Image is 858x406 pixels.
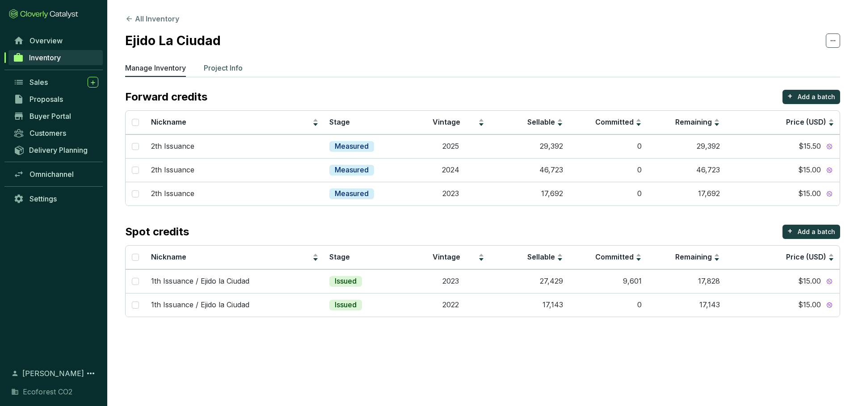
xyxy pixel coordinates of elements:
p: Measured [335,142,369,151]
span: $15.00 [798,300,821,310]
span: Sellable [527,117,555,126]
a: Buyer Portal [9,109,103,124]
td: 27,429 [490,269,568,293]
a: Sales [9,75,103,90]
a: Customers [9,126,103,141]
span: Sales [29,78,48,87]
span: Vintage [433,117,460,126]
p: 2th Issuance [151,189,194,199]
td: 0 [568,182,647,205]
span: Nickname [151,252,186,261]
span: Omnichannel [29,170,74,179]
td: 0 [568,134,647,158]
p: Add a batch [798,227,835,236]
span: Ecoforest CO2 [23,386,72,397]
span: [PERSON_NAME] [22,368,84,379]
button: +Add a batch [782,90,840,104]
td: 2022 [411,293,490,317]
td: 2023 [411,269,490,293]
td: 2025 [411,134,490,158]
th: Stage [324,111,411,134]
a: Settings [9,191,103,206]
p: 1th Issuance / Ejido la Ciudad [151,300,249,310]
td: 0 [568,293,647,317]
p: 2th Issuance [151,142,194,151]
span: Price (USD) [786,117,826,126]
span: $15.00 [798,165,821,175]
button: All Inventory [125,13,179,24]
span: Vintage [433,252,460,261]
span: Settings [29,194,57,203]
td: 46,723 [490,158,568,182]
p: 1th Issuance / Ejido la Ciudad [151,276,249,286]
td: 17,143 [647,293,726,317]
th: Stage [324,246,411,269]
span: Sellable [527,252,555,261]
span: Nickname [151,117,186,126]
td: 46,723 [647,158,726,182]
span: Stage [329,117,350,126]
span: Delivery Planning [29,146,88,155]
td: 17,692 [647,182,726,205]
td: 17,692 [490,182,568,205]
button: +Add a batch [782,225,840,239]
a: Proposals [9,92,103,107]
p: Issued [335,276,357,286]
p: + [787,225,793,237]
p: + [787,90,793,102]
p: 2th Issuance [151,165,194,175]
a: Inventory [8,50,103,65]
td: 17,828 [647,269,726,293]
td: 2024 [411,158,490,182]
p: Forward credits [125,90,207,104]
span: Proposals [29,95,63,104]
td: 29,392 [490,134,568,158]
span: $15.00 [798,276,821,286]
td: 29,392 [647,134,726,158]
span: Stage [329,252,350,261]
span: Remaining [675,252,712,261]
p: Project Info [204,63,243,73]
span: Customers [29,129,66,138]
span: Overview [29,36,63,45]
p: Measured [335,189,369,199]
a: Delivery Planning [9,142,103,157]
p: Measured [335,165,369,175]
p: Add a batch [798,92,835,101]
td: 17,143 [490,293,568,317]
td: 0 [568,158,647,182]
span: Buyer Portal [29,112,71,121]
p: Spot credits [125,225,189,239]
td: 2023 [411,182,490,205]
span: Price (USD) [786,252,826,261]
span: Committed [595,117,634,126]
a: Overview [9,33,103,48]
span: $15.50 [799,142,821,151]
span: Committed [595,252,634,261]
a: Omnichannel [9,167,103,182]
td: 9,601 [568,269,647,293]
span: Inventory [29,53,61,62]
span: $15.00 [798,189,821,199]
p: Manage Inventory [125,63,186,73]
p: Issued [335,300,357,310]
span: Remaining [675,117,712,126]
h2: Ejido La Ciudad [125,31,221,50]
